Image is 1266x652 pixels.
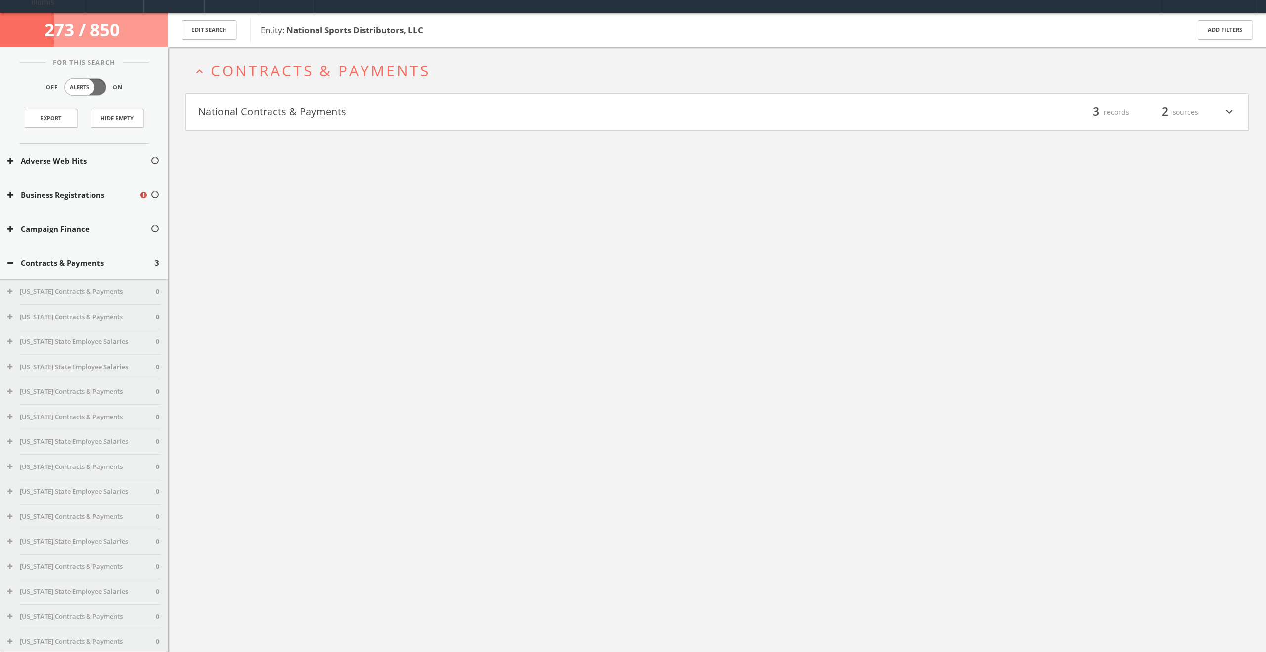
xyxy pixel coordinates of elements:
button: [US_STATE] Contracts & Payments [7,387,156,397]
span: Off [46,83,58,92]
div: sources [1139,104,1198,121]
span: 0 [156,562,159,572]
span: 0 [156,587,159,597]
span: 0 [156,637,159,647]
i: expand_less [193,65,206,78]
button: [US_STATE] State Employee Salaries [7,362,156,372]
button: Campaign Finance [7,223,150,234]
span: Contracts & Payments [211,60,430,81]
button: [US_STATE] Contracts & Payments [7,562,156,572]
span: 0 [156,487,159,497]
span: 273 / 850 [45,18,124,41]
button: Business Registrations [7,189,139,201]
span: 0 [156,412,159,422]
span: 3 [1088,103,1104,121]
button: Adverse Web Hits [7,155,150,167]
span: 0 [156,337,159,347]
span: 3 [155,257,159,269]
button: [US_STATE] State Employee Salaries [7,587,156,597]
button: Contracts & Payments [7,257,155,269]
button: Edit Search [182,20,236,40]
span: For This Search [45,58,123,68]
button: [US_STATE] State Employee Salaries [7,437,156,447]
button: expand_lessContracts & Payments [193,62,1249,79]
button: [US_STATE] State Employee Salaries [7,537,156,547]
button: [US_STATE] State Employee Salaries [7,337,156,347]
button: National Contracts & Payments [198,104,717,121]
i: expand_more [1223,104,1236,121]
button: Add Filters [1198,20,1252,40]
span: 0 [156,387,159,397]
div: records [1070,104,1129,121]
button: [US_STATE] Contracts & Payments [7,512,156,522]
span: 0 [156,287,159,297]
button: [US_STATE] Contracts & Payments [7,287,156,297]
button: [US_STATE] Contracts & Payments [7,412,156,422]
span: 0 [156,512,159,522]
button: [US_STATE] Contracts & Payments [7,462,156,472]
button: Hide Empty [91,109,143,128]
span: 0 [156,362,159,372]
span: 0 [156,462,159,472]
span: On [113,83,123,92]
span: 2 [1157,103,1173,121]
span: Entity: [261,24,423,36]
b: National Sports Distributors, LLC [286,24,423,36]
span: 0 [156,312,159,322]
button: [US_STATE] Contracts & Payments [7,637,156,647]
a: Export [25,109,77,128]
span: 0 [156,537,159,547]
button: [US_STATE] Contracts & Payments [7,612,156,622]
button: [US_STATE] State Employee Salaries [7,487,156,497]
button: [US_STATE] Contracts & Payments [7,312,156,322]
span: 0 [156,437,159,447]
span: 0 [156,612,159,622]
